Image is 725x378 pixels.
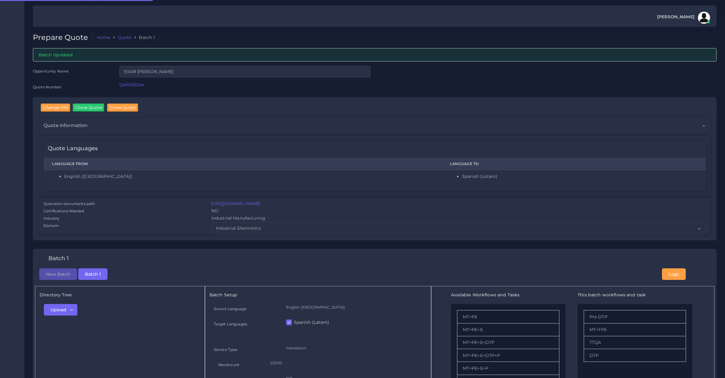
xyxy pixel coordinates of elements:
h5: Available Workflows and Tasks [451,292,565,298]
div: Quote information [39,118,710,133]
li: MT+PE+E+DTP [457,336,559,349]
li: MT+PE [457,310,559,323]
p: English ([GEOGRAPHIC_DATA]) [286,304,423,310]
li: MT+PE+E+DTP+P [457,349,559,362]
div: Batch Updated [33,48,716,61]
label: Spanish (Latam) [294,319,329,325]
li: Batch 1 [131,34,155,41]
button: Upload [44,304,77,316]
div: NO [207,208,710,215]
label: Domain [44,223,59,228]
li: Pre DTP [584,310,686,323]
a: QAR126244 [119,82,144,87]
li: MT+PE+E [457,323,559,336]
label: Quotation documents path [44,201,95,207]
button: Logs [662,268,686,280]
p: translation [286,345,423,351]
div: Industrial Manufacturing [207,215,710,222]
img: avatar [698,12,710,24]
h5: Batch Setup [209,292,427,298]
a: Batch 1 [78,271,107,277]
span: Quote information [44,122,87,129]
input: Close Quote [107,104,138,111]
a: Home [97,34,110,41]
label: Certifications Needed [44,208,84,214]
th: Language To [441,158,706,170]
button: Batch 1 [78,268,107,280]
h5: This batch workflows and task [578,292,692,298]
li: English ([GEOGRAPHIC_DATA]) [64,173,433,180]
span: Logs [669,271,679,277]
label: Opportunity Name [33,69,69,74]
li: MT+PE+E+P [457,362,559,375]
label: Target Languages [214,321,247,327]
a: Quote [118,34,132,41]
label: Wordcount [218,362,239,367]
li: TTQA [584,336,686,349]
label: Service Type: [214,347,238,352]
h4: Batch 1 [48,255,69,262]
li: MT+FPE [584,323,686,336]
a: [PERSON_NAME]avatar [654,12,712,24]
input: Clone Quote [73,104,104,111]
h2: Prepare Quote [33,33,93,42]
p: 22000 [270,360,418,366]
span: [PERSON_NAME] [657,15,695,19]
th: Language From [44,158,441,170]
a: New Batch [39,271,77,277]
button: New Batch [39,268,77,280]
a: [URL][DOMAIN_NAME] [211,201,260,206]
h4: Quote Languages [48,145,98,152]
li: DTP [584,349,686,362]
label: Quote Number [33,84,62,90]
label: Source Language [214,306,246,311]
li: Spanish (Latam) [462,173,697,180]
label: Industry [44,216,59,221]
input: Change PM [41,104,70,111]
h5: Directory Tree [40,292,200,298]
